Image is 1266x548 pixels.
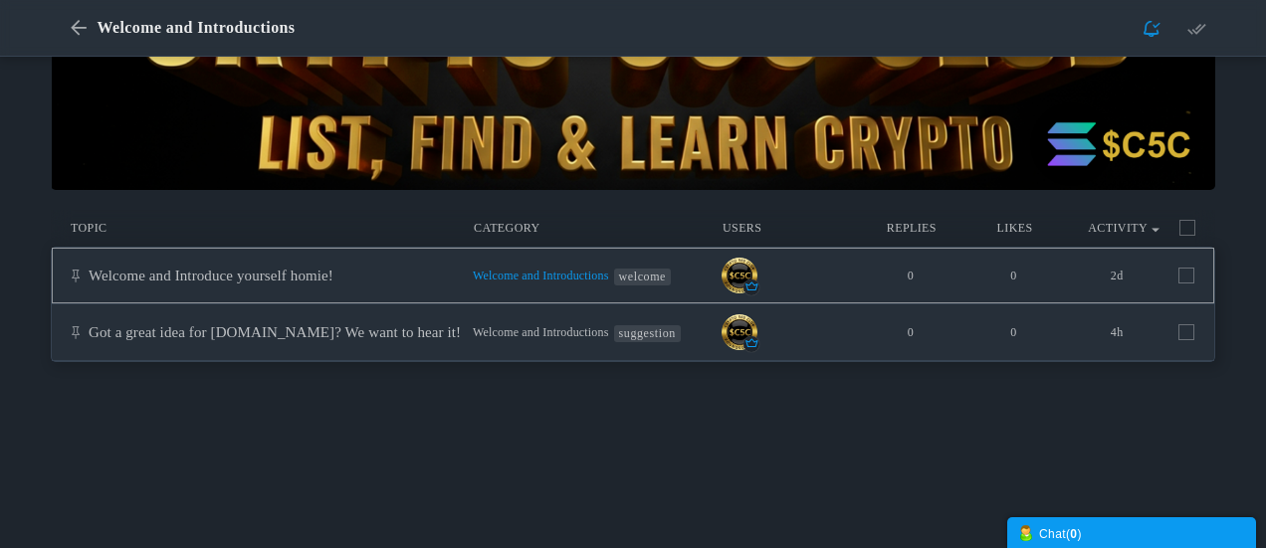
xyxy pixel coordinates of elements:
strong: 0 [1070,527,1077,541]
span: Welcome and Introductions [97,19,295,36]
a: Got a great idea for [DOMAIN_NAME]? We want to hear it! [89,324,461,340]
a: Activity [1088,221,1148,235]
a: Welcome and Introduce yourself homie! [89,268,333,283]
a: welcome [614,269,672,285]
a: Welcome and Introductions [473,325,609,341]
span: ( ) [1066,527,1082,541]
span: Welcome and Introductions [473,269,609,282]
img: cropcircle.png [722,314,757,350]
div: Chat [1017,522,1246,543]
span: Welcome and Introductions [473,325,609,339]
span: 0 [908,325,914,339]
span: 0 [1010,325,1016,339]
a: suggestion [614,325,681,342]
time: 4h [1111,325,1124,339]
span: welcome [614,270,672,283]
img: cropcircle.png [722,258,757,293]
span: suggestion [614,326,681,340]
a: Replies [887,221,937,235]
span: 0 [908,269,914,282]
span: 0 [1010,269,1016,282]
li: Users [723,220,850,237]
li: Topic [71,220,464,237]
li: Category [464,220,723,237]
time: 2d [1111,269,1124,282]
a: Welcome and Introductions [473,269,609,284]
li: Likes [963,220,1067,237]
